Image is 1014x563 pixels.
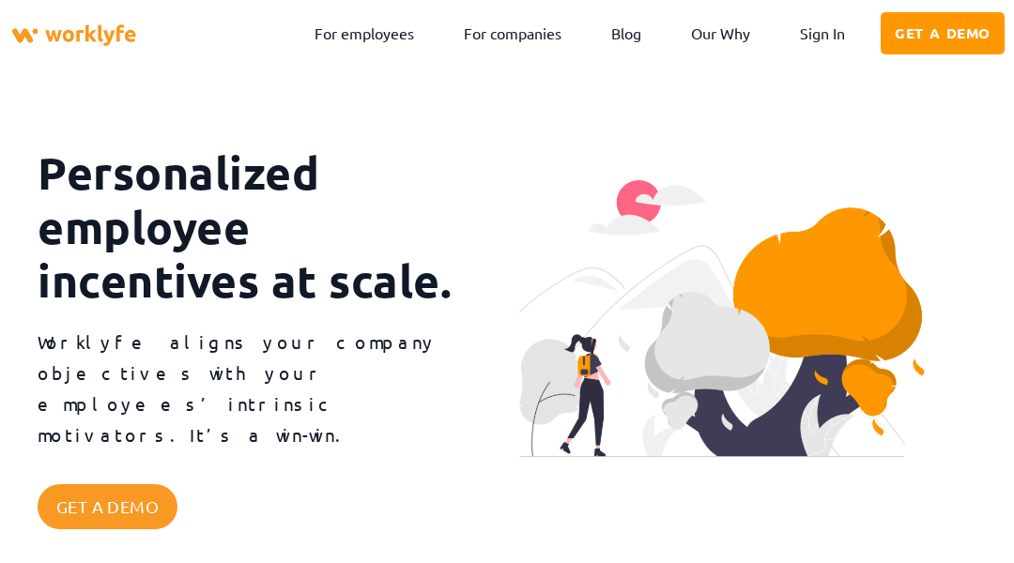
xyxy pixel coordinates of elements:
[38,145,467,308] h1: Personalized employee incentives at scale.
[38,330,450,446] span: Worklyfe aligns your company objectives with your employees’ intrinsic motivators. It’s a win-win.
[881,12,1005,54] a: Get a Demo
[786,11,859,54] a: Sign In
[300,11,428,54] a: For employees
[467,145,976,492] img: Worklyfe Explore Our Why
[56,498,159,515] span: Get a demo
[38,484,177,529] a: Get a demo
[597,11,655,54] a: Blog
[9,9,139,61] img: Worklyfe Logo
[450,11,576,54] a: For companies
[677,11,764,54] a: Our Why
